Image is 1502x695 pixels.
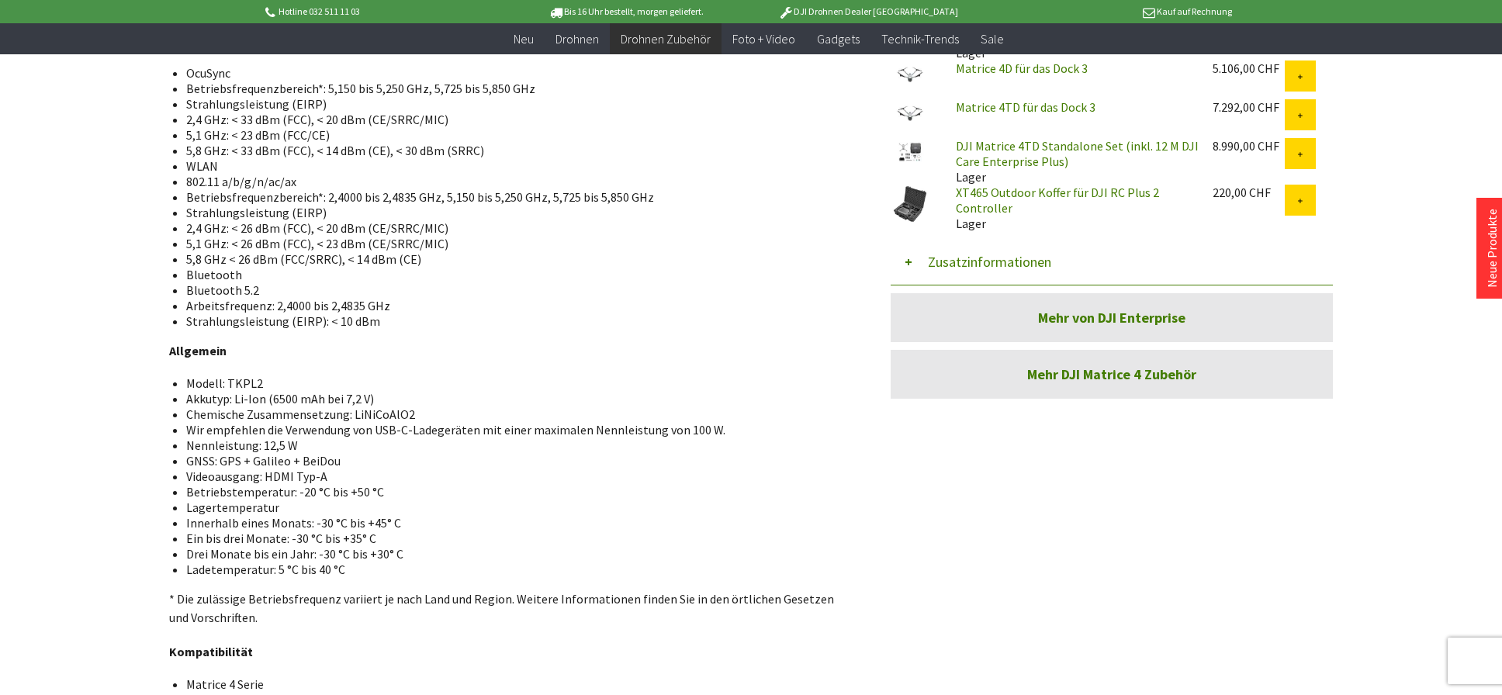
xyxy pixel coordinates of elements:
[891,350,1333,399] a: Mehr DJI Matrice 4 Zubehör
[621,31,711,47] span: Drohnen Zubehör
[186,676,832,692] li: Matrice 4 Serie
[1213,185,1285,200] div: 220,00 CHF
[186,251,832,267] li: 5,8 GHz < 26 dBm (FCC/SRRC), < 14 dBm (CE)
[747,2,989,21] p: DJI Drohnen Dealer [GEOGRAPHIC_DATA]
[186,96,832,112] li: Strahlungsleistung (EIRP)
[186,469,832,484] li: Videoausgang: HDMI Typ-A
[186,391,832,406] li: Akkutyp: Li-Ion (6500 mAh bei 7,2 V)
[1213,99,1285,115] div: 7.292,00 CHF
[186,313,832,329] li: Strahlungsleistung (EIRP): < 10 dBm
[186,500,832,515] li: Lagertemperatur
[732,31,795,47] span: Foto + Video
[891,61,929,90] img: Matrice 4D für das Dock 3
[186,406,832,422] li: Chemische Zusammensetzung: LiNiCoAlO2
[956,61,1088,76] a: Matrice 4D für das Dock 3
[970,23,1015,55] a: Sale
[956,99,1095,115] a: Matrice 4TD für das Dock 3
[186,453,832,469] li: GNSS: GPS + Galileo + BeiDou
[186,174,832,189] li: 802.11 a/b/g/n/ac/ax
[891,293,1333,342] a: Mehr von DJI Enterprise
[262,2,504,21] p: Hotline 032 511 11 03
[555,31,599,47] span: Drohnen
[891,185,929,223] img: XT465 Outdoor Koffer für DJI RC Plus 2 Controller
[186,282,832,298] li: Bluetooth 5.2
[891,138,929,166] img: DJI Matrice 4TD Standalone Set (inkl. 12 M DJI Care Enterprise Plus)
[545,23,610,55] a: Drohnen
[186,220,832,236] li: 2,4 GHz: < 26 dBm (FCC), < 20 dBm (CE/SRRC/MIC)
[186,205,832,220] li: Strahlungsleistung (EIRP)
[169,590,844,627] p: * Die zulässige Betriebsfrequenz variiert je nach Land und Region. Weitere Informationen finden S...
[169,343,227,358] strong: Allgemein
[943,185,1200,231] div: Lager
[186,562,832,577] li: Ladetemperatur: 5 °C bis 40 °C
[981,31,1004,47] span: Sale
[514,31,534,47] span: Neu
[186,267,832,282] li: Bluetooth
[186,127,832,143] li: 5,1 GHz: < 23 dBm (FCC/CE)
[503,23,545,55] a: Neu
[610,23,722,55] a: Drohnen Zubehör
[186,531,832,546] li: Ein bis drei Monate: -30 °C bis +35° C
[891,99,929,129] img: Matrice 4TD für das Dock 3
[186,437,832,453] li: Nennleistung: 12,5 W
[186,81,832,96] li: Betriebsfrequenzbereich*: 5,150 bis 5,250 GHz, 5,725 bis 5,850 GHz
[956,138,1199,169] a: DJI Matrice 4TD Standalone Set (inkl. 12 M DJI Care Enterprise Plus)
[186,484,832,500] li: Betriebstemperatur: -20 °C bis +50 °C
[891,239,1333,285] button: Zusatzinformationen
[1213,138,1285,154] div: 8.990,00 CHF
[186,143,832,158] li: 5,8 GHz: < 33 dBm (FCC), < 14 dBm (CE), < 30 dBm (SRRC)
[186,375,832,391] li: Modell: TKPL2
[186,236,832,251] li: 5,1 GHz: < 26 dBm (FCC), < 23 dBm (CE/SRRC/MIC)
[186,65,832,81] li: OcuSync
[881,31,959,47] span: Technik-Trends
[186,422,832,437] li: Wir empfehlen die Verwendung von USB-C-Ladegeräten mit einer maximalen Nennleistung von 100 W.
[504,2,746,21] p: Bis 16 Uhr bestellt, morgen geliefert.
[870,23,970,55] a: Technik-Trends
[186,158,832,174] li: WLAN
[943,138,1200,185] div: Lager
[956,185,1159,216] a: XT465 Outdoor Koffer für DJI RC Plus 2 Controller
[186,189,832,205] li: Betriebsfrequenzbereich*: 2,4000 bis 2,4835 GHz, 5,150 bis 5,250 GHz, 5,725 bis 5,850 GHz
[186,112,832,127] li: 2,4 GHz: < 33 dBm (FCC), < 20 dBm (CE/SRRC/MIC)
[806,23,870,55] a: Gadgets
[1213,61,1285,76] div: 5.106,00 CHF
[817,31,860,47] span: Gadgets
[1484,209,1500,288] a: Neue Produkte
[169,644,253,659] strong: Kompatibilität
[186,298,832,313] li: Arbeitsfrequenz: 2,4000 bis 2,4835 GHz
[989,2,1231,21] p: Kauf auf Rechnung
[186,546,832,562] li: Drei Monate bis ein Jahr: -30 °C bis +30° C
[722,23,806,55] a: Foto + Video
[186,515,832,531] li: Innerhalb eines Monats: -30 °C bis +45° C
